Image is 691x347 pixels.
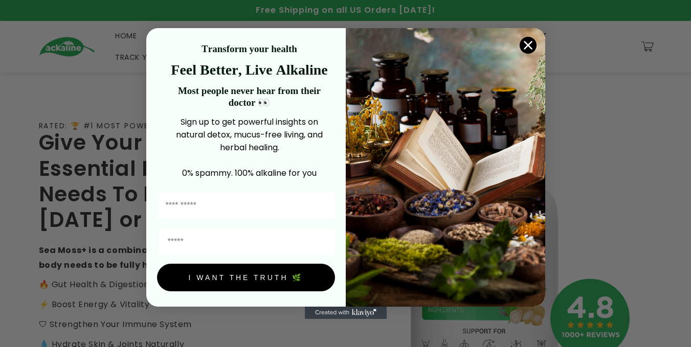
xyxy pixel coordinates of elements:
[159,229,335,255] input: Email
[346,28,545,307] img: 4a4a186a-b914-4224-87c7-990d8ecc9bca.jpeg
[164,167,335,179] p: 0% spammy. 100% alkaline for you
[157,193,335,219] input: First Name
[202,43,297,54] strong: Transform your health
[164,115,335,154] p: Sign up to get powerful insights on natural detox, mucus-free living, and herbal healing.
[178,85,321,108] strong: Most people never hear from their doctor 👀
[157,264,335,291] button: I WANT THE TRUTH 🌿
[171,62,327,78] strong: Feel Better, Live Alkaline
[519,36,537,54] button: Close dialog
[305,307,387,319] a: Created with Klaviyo - opens in a new tab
